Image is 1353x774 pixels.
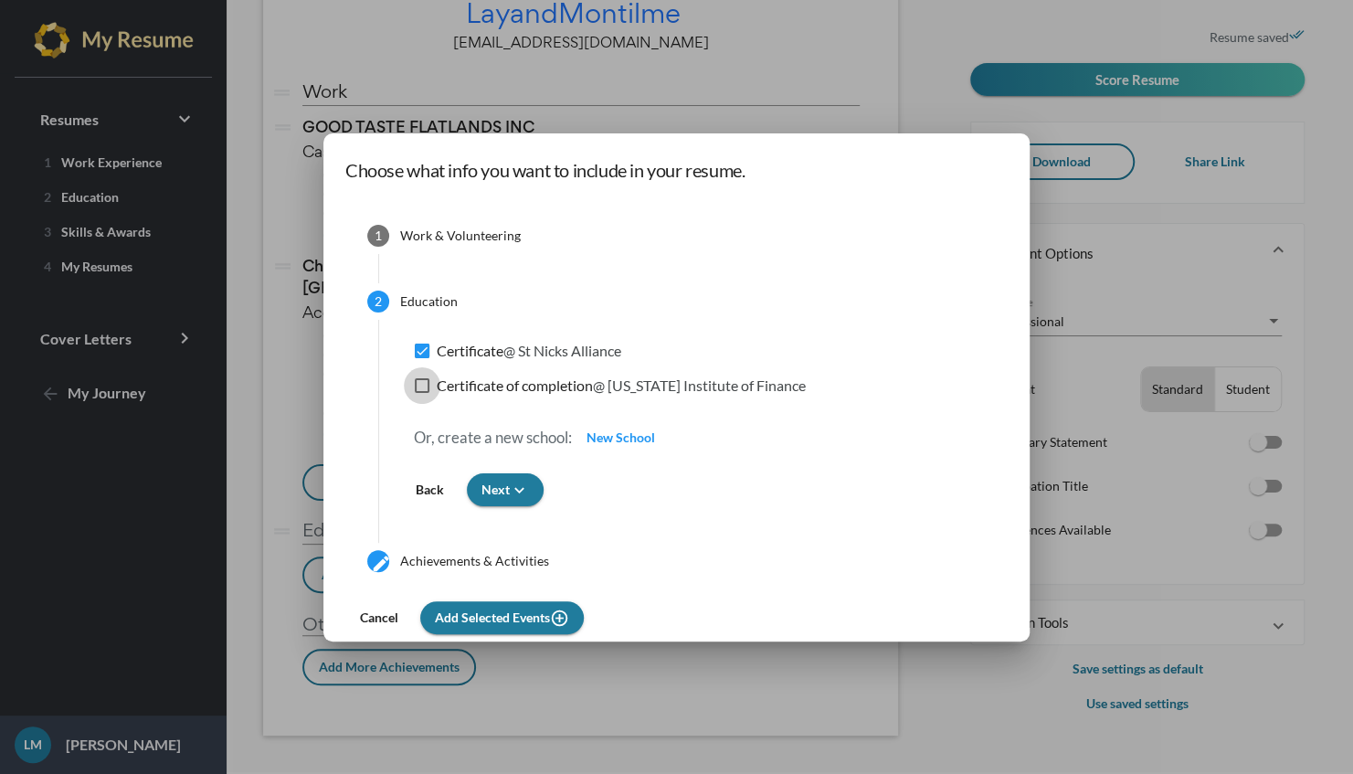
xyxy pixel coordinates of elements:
[414,427,572,449] p: Or, create a new school:
[345,155,886,185] h1: Choose what info you want to include in your resume.
[371,554,386,568] mat-icon: create
[503,342,621,359] span: @ St Nicks Alliance
[587,429,655,445] span: New School
[481,482,529,497] span: Next
[437,375,806,397] span: Certificate of completion
[400,473,459,506] button: Back
[400,292,458,311] div: Education
[593,376,806,394] span: @ [US_STATE] Institute of Finance
[550,609,569,628] i: add_circle_outline
[435,610,569,625] span: Add Selected Events
[467,473,544,506] button: Nextkeyboard_arrow_down
[375,228,382,243] span: 1
[360,610,398,625] span: Cancel
[416,482,444,497] span: Back
[572,421,670,454] button: New School
[375,293,382,309] span: 2
[400,227,521,245] div: Work & Volunteering
[510,481,529,500] i: keyboard_arrow_down
[400,552,549,570] div: Achievements & Activities
[345,601,413,634] button: Cancel
[420,601,584,634] button: Add Selected Eventsadd_circle_outline
[437,340,621,362] span: Certificate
